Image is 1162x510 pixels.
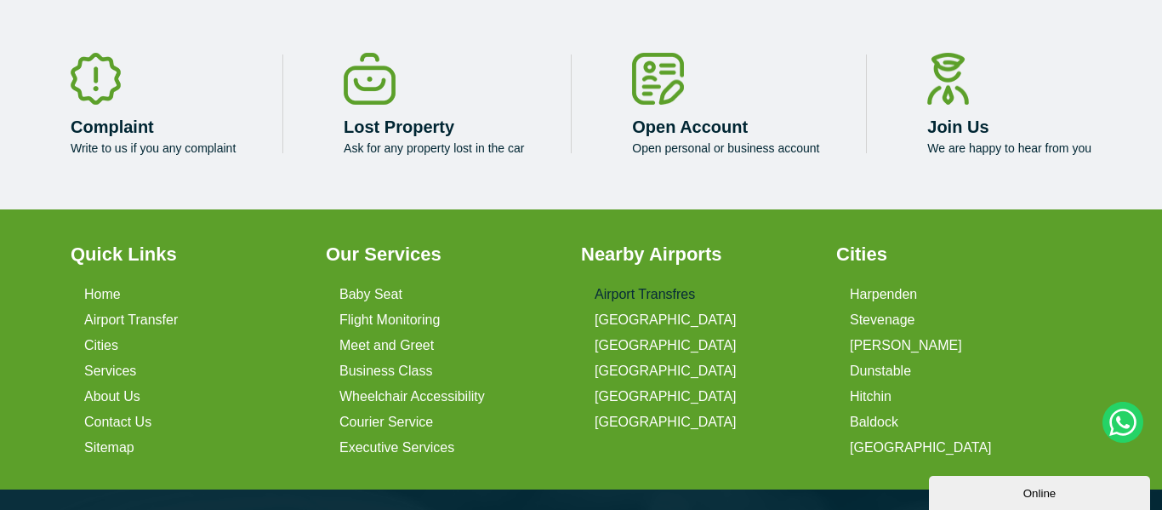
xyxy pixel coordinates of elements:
h3: Cities [836,244,1071,266]
a: Sitemap [84,440,134,456]
a: [PERSON_NAME] [850,338,962,353]
a: Complaint [71,117,154,136]
img: Complaint Icon [71,53,121,105]
img: Join Us Icon [927,53,969,105]
a: Meet and Greet [339,338,434,353]
a: [GEOGRAPHIC_DATA] [595,389,737,404]
a: Baby Seat [339,287,402,302]
a: Wheelchair Accessibility [339,389,485,404]
a: Dunstable [850,364,911,379]
a: Services [84,364,136,379]
a: Stevenage [850,312,915,328]
a: Lost Property [344,117,454,136]
a: Hitchin [850,389,891,404]
a: Harpenden [850,287,917,302]
img: Lost Property Icon [344,53,396,105]
p: Open personal or business account [632,141,819,155]
a: Contact Us [84,415,151,430]
a: Open Account [632,117,748,136]
a: [GEOGRAPHIC_DATA] [595,338,737,353]
h3: Quick Links [71,244,305,266]
h3: Our Services [326,244,561,266]
iframe: chat widget [929,473,1153,510]
a: About Us [84,389,140,404]
a: Home [84,287,121,302]
a: Baldock [850,415,898,430]
a: [GEOGRAPHIC_DATA] [595,415,737,430]
p: We are happy to hear from you [927,141,1091,155]
p: Ask for any property lost in the car [344,141,524,155]
h3: Nearby Airports [581,244,816,266]
p: Write to us if you any complaint [71,141,236,155]
a: [GEOGRAPHIC_DATA] [595,364,737,379]
a: Join Us [927,117,988,136]
a: Business Class [339,364,432,379]
a: Courier Service [339,415,433,430]
a: Flight Monitoring [339,312,440,328]
a: [GEOGRAPHIC_DATA] [850,440,992,456]
img: Open Account Icon [632,53,684,105]
a: Cities [84,338,118,353]
a: Airport Transfer [84,312,178,328]
a: [GEOGRAPHIC_DATA] [595,312,737,328]
a: Executive Services [339,440,454,456]
a: Airport Transfres [595,287,695,302]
